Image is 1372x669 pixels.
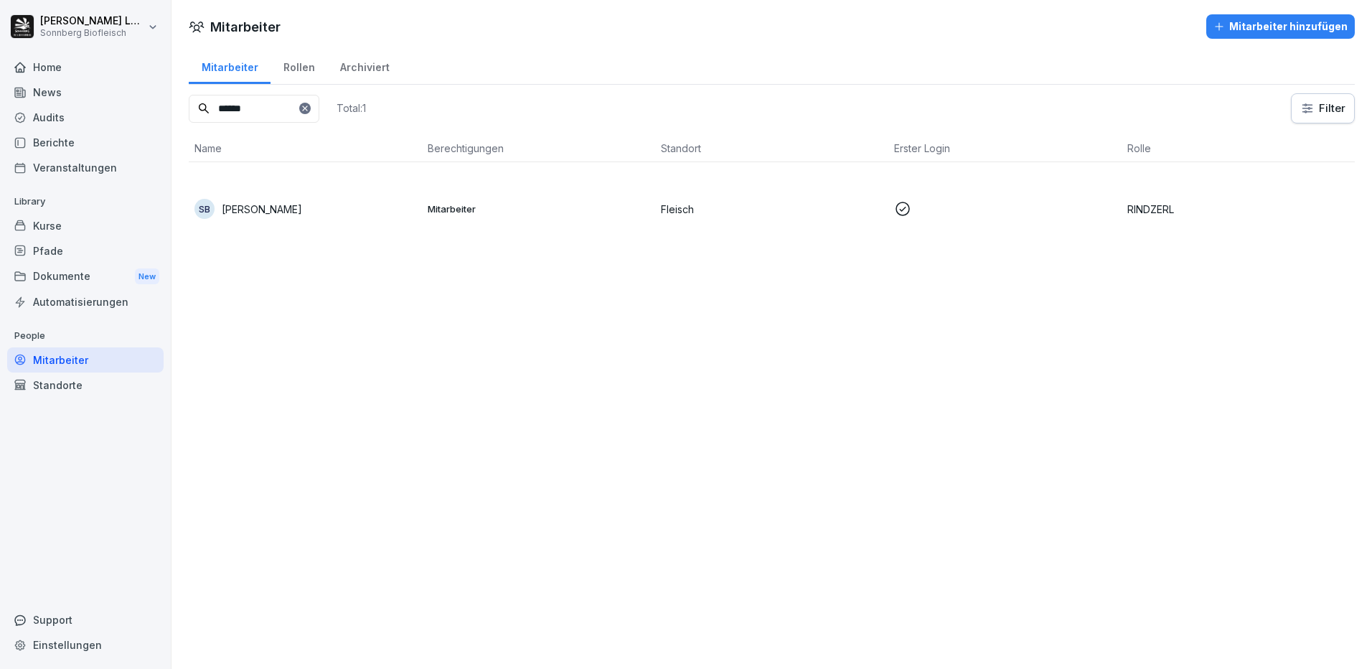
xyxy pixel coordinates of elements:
p: Mitarbeiter [428,202,649,215]
p: People [7,324,164,347]
a: Veranstaltungen [7,155,164,180]
th: Berechtigungen [422,135,655,162]
a: Mitarbeiter [189,47,271,84]
div: Support [7,607,164,632]
div: Filter [1300,101,1345,116]
a: Kurse [7,213,164,238]
a: Mitarbeiter [7,347,164,373]
a: News [7,80,164,105]
a: Berichte [7,130,164,155]
p: [PERSON_NAME] [222,202,302,217]
p: Library [7,190,164,213]
p: RINDZERL [1127,202,1349,217]
th: Name [189,135,422,162]
th: Standort [655,135,888,162]
a: Rollen [271,47,327,84]
button: Filter [1292,94,1354,123]
p: Total: 1 [337,101,366,115]
a: Standorte [7,373,164,398]
a: Home [7,55,164,80]
div: New [135,268,159,285]
th: Erster Login [888,135,1122,162]
button: Mitarbeiter hinzufügen [1206,14,1355,39]
a: Archiviert [327,47,402,84]
th: Rolle [1122,135,1355,162]
a: Automatisierungen [7,289,164,314]
a: Einstellungen [7,632,164,658]
a: Audits [7,105,164,130]
a: Pfade [7,238,164,263]
p: [PERSON_NAME] Lumetsberger [40,15,145,27]
div: Dokumente [7,263,164,290]
a: DokumenteNew [7,263,164,290]
div: SB [194,199,215,219]
div: Mitarbeiter hinzufügen [1213,19,1348,34]
p: Sonnberg Biofleisch [40,28,145,38]
p: Fleisch [661,202,883,217]
h1: Mitarbeiter [210,17,281,37]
